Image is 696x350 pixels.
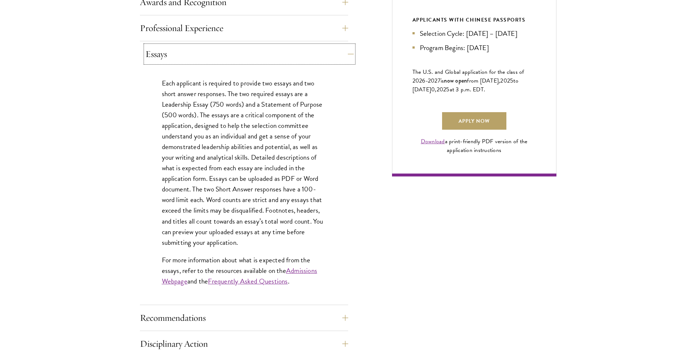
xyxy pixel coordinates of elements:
[426,76,438,85] span: -202
[162,265,317,286] a: Admissions Webpage
[467,76,500,85] span: from [DATE],
[450,85,486,94] span: at 3 p.m. EDT.
[140,309,348,327] button: Recommendations
[208,276,288,286] a: Frequently Asked Questions
[145,45,354,63] button: Essays
[431,85,435,94] span: 0
[412,68,524,85] span: The U.S. and Global application for the class of 202
[421,137,445,146] a: Download
[437,85,446,94] span: 202
[441,76,444,85] span: is
[162,78,326,248] p: Each applicant is required to provide two essays and two short answer responses. The two required...
[412,42,536,53] li: Program Begins: [DATE]
[438,76,441,85] span: 7
[412,76,518,94] span: to [DATE]
[500,76,510,85] span: 202
[412,15,536,24] div: APPLICANTS WITH CHINESE PASSPORTS
[444,76,467,85] span: now open
[412,28,536,39] li: Selection Cycle: [DATE] – [DATE]
[412,137,536,155] div: a print-friendly PDF version of the application instructions
[446,85,449,94] span: 5
[422,76,425,85] span: 6
[162,255,326,286] p: For more information about what is expected from the essays, refer to the resources available on ...
[442,112,506,130] a: Apply Now
[510,76,513,85] span: 5
[435,85,436,94] span: ,
[140,19,348,37] button: Professional Experience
